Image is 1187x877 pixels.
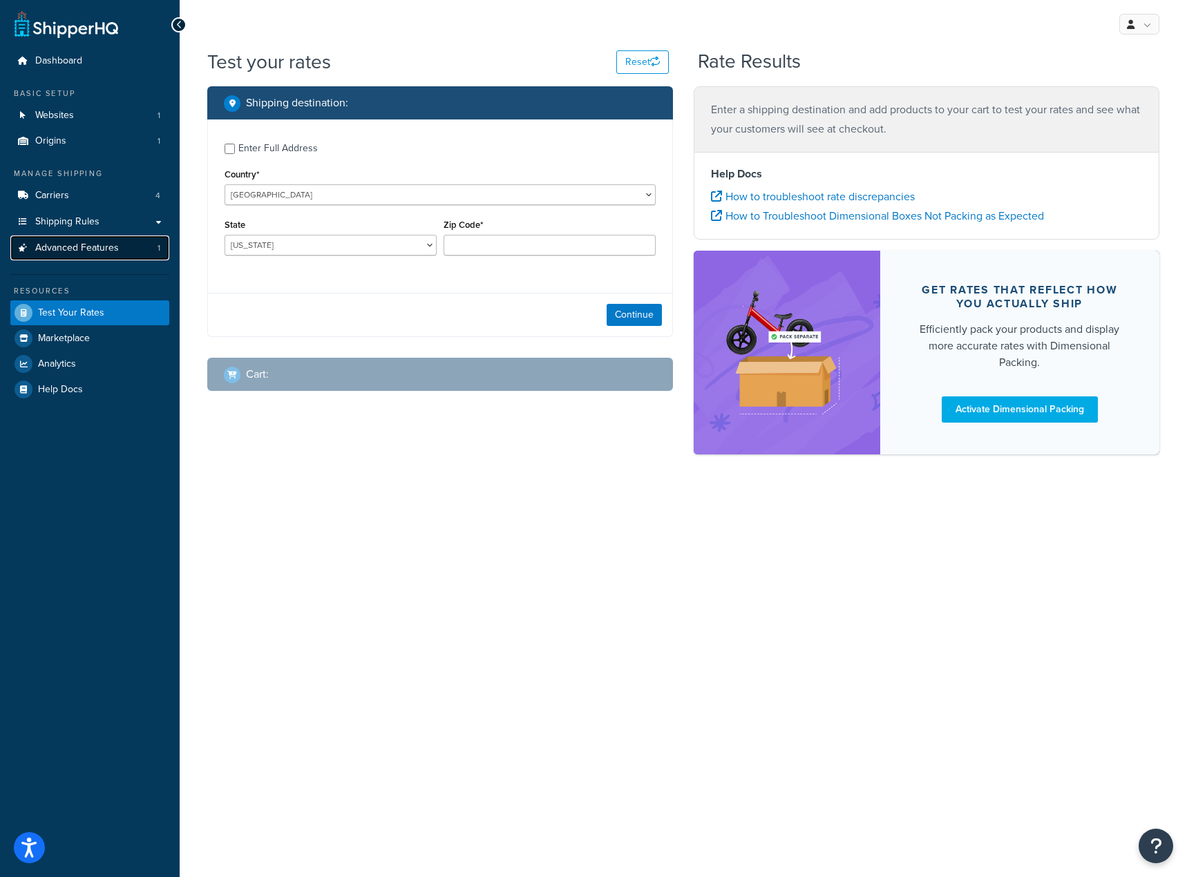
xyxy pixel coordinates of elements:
span: 1 [158,110,160,122]
li: Websites [10,103,169,128]
a: How to Troubleshoot Dimensional Boxes Not Packing as Expected [711,208,1044,224]
button: Continue [607,304,662,326]
a: Shipping Rules [10,209,169,235]
span: 1 [158,242,160,254]
li: Advanced Features [10,235,169,261]
span: Carriers [35,190,69,202]
span: Test Your Rates [38,307,104,319]
a: Dashboard [10,48,169,74]
span: Advanced Features [35,242,119,254]
a: How to troubleshoot rate discrepancies [711,189,915,204]
li: Origins [10,128,169,154]
button: Open Resource Center [1139,829,1173,863]
span: Websites [35,110,74,122]
h2: Shipping destination : [246,97,348,109]
h2: Rate Results [698,51,801,73]
a: Marketplace [10,326,169,351]
span: Dashboard [35,55,82,67]
a: Activate Dimensional Packing [942,396,1098,423]
a: Test Your Rates [10,300,169,325]
h4: Help Docs [711,166,1142,182]
h2: Cart : [246,368,269,380]
span: 1 [158,135,160,147]
button: Reset [616,50,669,74]
img: feature-image-dim-d40ad3071a2b3c8e08177464837368e35600d3c5e73b18a22c1e4bb210dc32ac.png [714,271,860,434]
span: 4 [155,190,160,202]
div: Enter Full Address [238,139,318,158]
div: Basic Setup [10,88,169,99]
div: Efficiently pack your products and display more accurate rates with Dimensional Packing. [913,321,1126,371]
a: Help Docs [10,377,169,402]
a: Websites1 [10,103,169,128]
label: Zip Code* [444,220,483,230]
label: State [225,220,245,230]
li: Carriers [10,183,169,209]
a: Origins1 [10,128,169,154]
span: Help Docs [38,384,83,396]
a: Carriers4 [10,183,169,209]
div: Resources [10,285,169,297]
h1: Test your rates [207,48,331,75]
span: Origins [35,135,66,147]
a: Analytics [10,351,169,376]
span: Shipping Rules [35,216,99,228]
a: Advanced Features1 [10,235,169,261]
span: Analytics [38,358,76,370]
p: Enter a shipping destination and add products to your cart to test your rates and see what your c... [711,100,1142,139]
span: Marketplace [38,333,90,345]
div: Manage Shipping [10,168,169,180]
input: Enter Full Address [225,144,235,154]
div: Get rates that reflect how you actually ship [913,283,1126,311]
label: Country* [225,169,259,180]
